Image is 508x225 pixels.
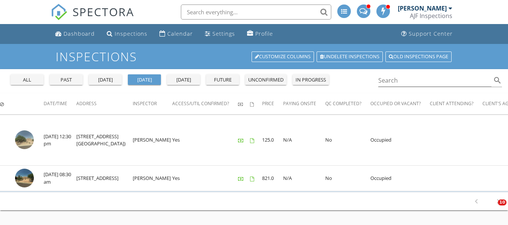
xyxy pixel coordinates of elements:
img: streetview [15,169,34,187]
img: streetview [15,130,34,149]
td: N/A [283,115,325,165]
div: Support Center [409,30,453,37]
th: OCCUPIED or VACANT?: Not sorted. [370,93,430,114]
span: CLIENT ATTENDING? [430,100,473,107]
td: [PERSON_NAME] [133,115,172,165]
div: Dashboard [64,30,95,37]
a: Inspections [104,27,150,41]
a: Customize Columns [252,51,314,62]
div: all [14,76,41,84]
td: [STREET_ADDRESS] [76,166,133,191]
a: SPECTORA [51,10,134,26]
span: Price [262,100,274,107]
i: search [493,76,502,85]
button: all [11,74,44,85]
a: Calendar [156,27,196,41]
td: Occupied [370,166,430,191]
th: Agreements signed: Not sorted. [250,93,262,114]
span: PAYING ONSITE [283,100,316,107]
div: Calendar [167,30,193,37]
span: OCCUPIED or VACANT? [370,100,421,107]
div: Inspections [115,30,147,37]
div: [PERSON_NAME] [398,5,447,12]
th: QC COMPLETED?: Not sorted. [325,93,370,114]
th: Address: Not sorted. [76,93,133,114]
h1: Inspections [56,50,452,63]
button: [DATE] [89,74,122,85]
div: AJF Inspections [410,12,452,20]
td: [DATE] 12:30 pm [44,115,76,165]
td: [PERSON_NAME] [133,166,172,191]
span: SPECTORA [73,4,134,20]
th: Paid: Not sorted. [238,93,250,114]
div: Profile [255,30,273,37]
td: [STREET_ADDRESS][GEOGRAPHIC_DATA]) [76,115,133,165]
div: [DATE] [131,76,158,84]
th: PAYING ONSITE: Not sorted. [283,93,325,114]
td: Yes [172,115,238,165]
button: [DATE] [167,74,200,85]
th: CLIENT ATTENDING?: Not sorted. [430,93,482,114]
a: Undelete inspections [317,51,383,62]
span: Date/Time [44,100,67,107]
a: Support Center [398,27,456,41]
div: unconfirmed [248,76,284,84]
td: 125.0 [262,115,283,165]
div: Settings [212,30,235,37]
th: ACCESS/UTIL CONFIRMED?: Not sorted. [172,93,238,114]
a: Dashboard [52,27,98,41]
div: past [53,76,80,84]
td: Occupied [370,115,430,165]
span: 10 [498,199,506,205]
a: Profile [244,27,276,41]
input: Search [378,74,492,87]
td: N/A [283,166,325,191]
td: No [325,115,370,165]
th: Price: Not sorted. [262,93,283,114]
iframe: Intercom live chat [482,199,500,217]
td: Yes [172,166,238,191]
th: Date/Time: Not sorted. [44,93,76,114]
td: 821.0 [262,166,283,191]
img: The Best Home Inspection Software - Spectora [51,4,67,20]
span: ACCESS/UTIL CONFIRMED? [172,100,229,107]
span: Inspector [133,100,157,107]
td: [DATE] 08:30 am [44,166,76,191]
th: Inspector: Not sorted. [133,93,172,114]
a: Settings [202,27,238,41]
div: in progress [296,76,326,84]
div: [DATE] [92,76,119,84]
span: Address [76,100,97,107]
button: [DATE] [128,74,161,85]
div: [DATE] [170,76,197,84]
button: past [50,74,83,85]
span: QC COMPLETED? [325,100,361,107]
input: Search everything... [181,5,331,20]
div: future [209,76,236,84]
button: unconfirmed [245,74,287,85]
a: Old inspections page [385,51,452,62]
th: : Not sorted. [12,93,44,114]
button: in progress [293,74,329,85]
button: future [206,74,239,85]
td: No [325,166,370,191]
